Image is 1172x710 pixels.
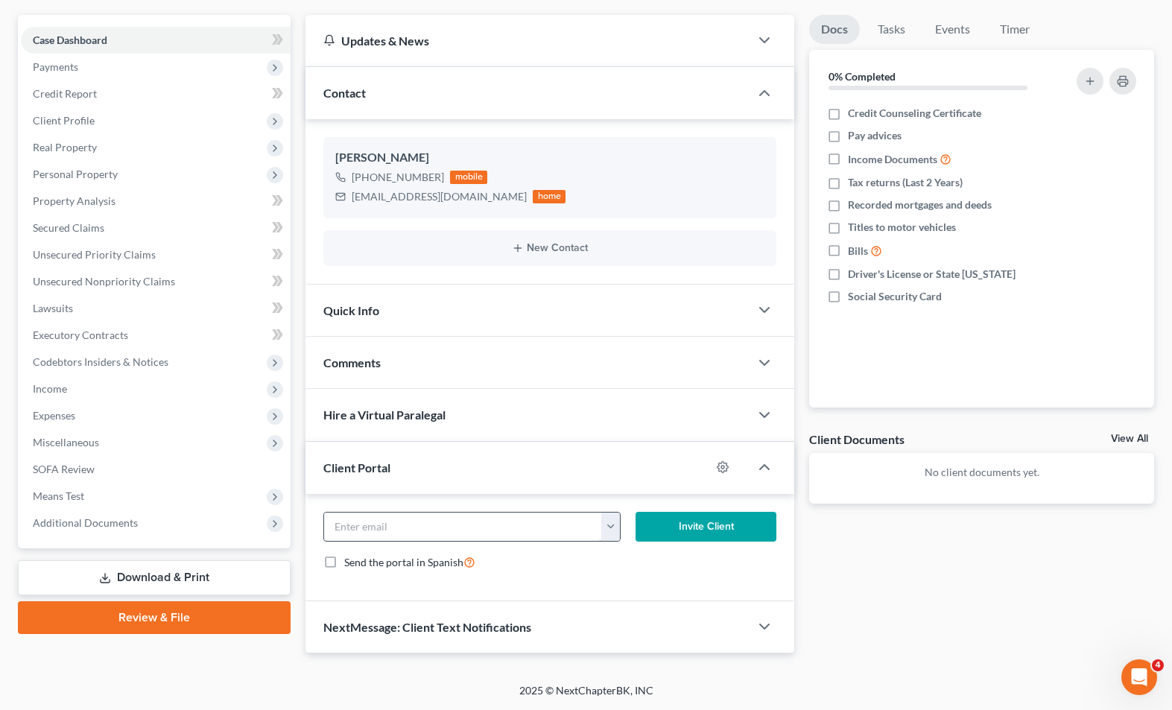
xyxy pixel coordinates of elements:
span: Social Security Card [848,289,942,304]
span: Client Portal [323,460,390,475]
span: Lawsuits [33,302,73,314]
strong: 0% Completed [829,70,896,83]
p: No client documents yet. [821,465,1142,480]
span: Comments [323,355,381,370]
span: Unsecured Nonpriority Claims [33,275,175,288]
a: Review & File [18,601,291,634]
span: Credit Counseling Certificate [848,106,981,121]
span: Case Dashboard [33,34,107,46]
span: Secured Claims [33,221,104,234]
span: Real Property [33,141,97,153]
gu-sc-dial: Click to Connect 9188571436 [352,171,444,183]
a: Property Analysis [21,188,291,215]
span: Property Analysis [33,194,115,207]
span: Personal Property [33,168,118,180]
a: Executory Contracts [21,322,291,349]
span: Additional Documents [33,516,138,529]
span: Income Documents [848,152,937,167]
span: Bills [848,244,868,259]
iframe: Intercom live chat [1121,659,1157,695]
span: 4 [1152,659,1164,671]
span: Contact [323,86,366,100]
div: 2025 © NextChapterBK, INC [162,683,1011,710]
span: Executory Contracts [33,329,128,341]
span: Quick Info [323,303,379,317]
a: Unsecured Nonpriority Claims [21,268,291,295]
a: Lawsuits [21,295,291,322]
span: Titles to motor vehicles [848,220,956,235]
span: NextMessage: Client Text Notifications [323,620,531,634]
a: Tasks [866,15,917,44]
div: [EMAIL_ADDRESS][DOMAIN_NAME] [352,189,527,204]
input: Enter email [324,513,602,541]
span: Send the portal in Spanish [344,556,463,568]
div: Updates & News [323,33,732,48]
div: mobile [450,171,487,184]
span: Expenses [33,409,75,422]
a: SOFA Review [21,456,291,483]
span: Hire a Virtual Paralegal [323,408,446,422]
span: Codebtors Insiders & Notices [33,355,168,368]
span: Credit Report [33,87,97,100]
span: Means Test [33,489,84,502]
span: Miscellaneous [33,436,99,448]
a: Secured Claims [21,215,291,241]
span: Recorded mortgages and deeds [848,197,992,212]
a: View All [1111,434,1148,444]
span: Pay advices [848,128,902,143]
span: Payments [33,60,78,73]
a: Unsecured Priority Claims [21,241,291,268]
span: Client Profile [33,114,95,127]
a: Docs [809,15,860,44]
button: New Contact [335,242,764,254]
span: Driver's License or State [US_STATE] [848,267,1016,282]
a: Timer [988,15,1042,44]
a: Download & Print [18,560,291,595]
button: Invite Client [636,512,776,542]
a: Case Dashboard [21,27,291,54]
span: Tax returns (Last 2 Years) [848,175,963,190]
div: home [533,190,566,203]
span: Income [33,382,67,395]
a: Events [923,15,982,44]
span: SOFA Review [33,463,95,475]
a: Credit Report [21,80,291,107]
span: Unsecured Priority Claims [33,248,156,261]
div: [PERSON_NAME] [335,149,764,167]
div: Client Documents [809,431,905,447]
